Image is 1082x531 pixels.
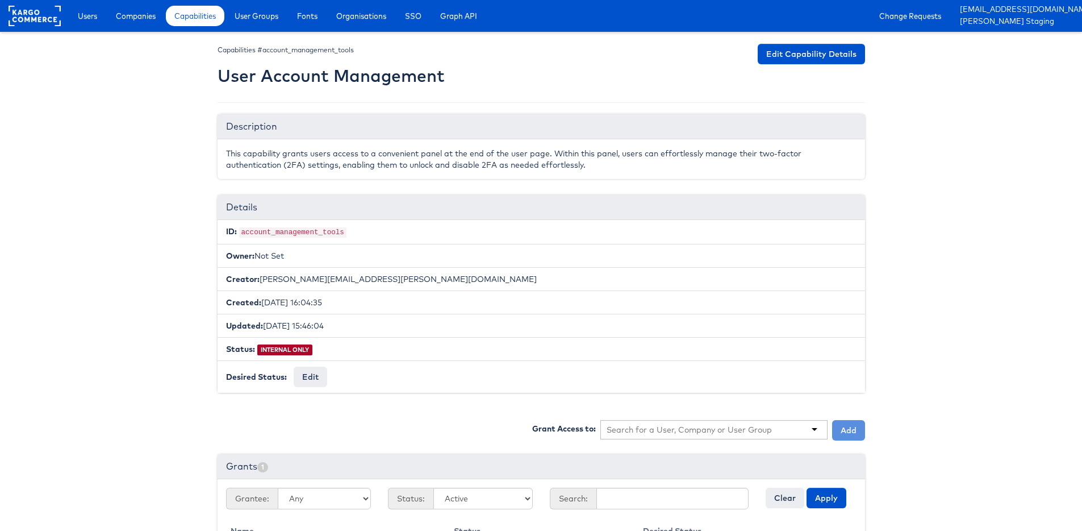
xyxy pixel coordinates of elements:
button: Clear [766,488,804,508]
span: INTERNAL ONLY [257,345,313,355]
a: User Groups [226,6,287,26]
a: Users [69,6,106,26]
span: Users [78,10,97,22]
h2: User Account Management [218,67,445,85]
b: Creator: [226,274,260,284]
a: Fonts [289,6,326,26]
b: Owner: [226,251,254,261]
b: ID: [226,226,237,237]
span: Capabilities [174,10,216,22]
span: Search: [550,488,596,509]
span: SSO [405,10,421,22]
a: Edit Capability Details [758,44,865,64]
span: Graph API [440,10,477,22]
label: Grant Access to: [532,423,596,434]
a: [PERSON_NAME] Staging [960,16,1073,28]
a: Companies [107,6,164,26]
li: [DATE] 15:46:04 [218,314,865,338]
button: Edit [294,367,327,387]
a: Organisations [328,6,395,26]
b: Updated: [226,321,263,331]
span: Fonts [297,10,318,22]
li: Not Set [218,244,865,268]
span: Companies [116,10,156,22]
small: Capabilities #account_management_tools [218,45,354,54]
a: [EMAIL_ADDRESS][DOMAIN_NAME] [960,4,1073,16]
div: Grants [218,454,865,479]
a: Change Requests [871,6,950,26]
li: [PERSON_NAME][EMAIL_ADDRESS][PERSON_NAME][DOMAIN_NAME] [218,267,865,291]
button: Apply [807,488,846,508]
b: Status: [226,344,255,354]
div: Details [218,195,865,220]
b: Desired Status: [226,372,287,382]
a: Graph API [432,6,486,26]
input: Search for a User, Company or User Group [607,424,772,435]
span: User Groups [235,10,278,22]
div: Description [218,114,865,139]
a: Capabilities [166,6,224,26]
a: SSO [396,6,430,26]
span: Status: [388,488,433,509]
li: [DATE] 16:04:35 [218,291,865,314]
span: 1 [257,462,268,472]
span: Grantee: [226,488,278,509]
button: Add [832,420,865,441]
code: account_management_tools [239,227,346,238]
div: This capability grants users access to a convenient panel at the end of the user page. Within thi... [218,139,865,179]
span: Organisations [336,10,386,22]
b: Created: [226,297,261,308]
